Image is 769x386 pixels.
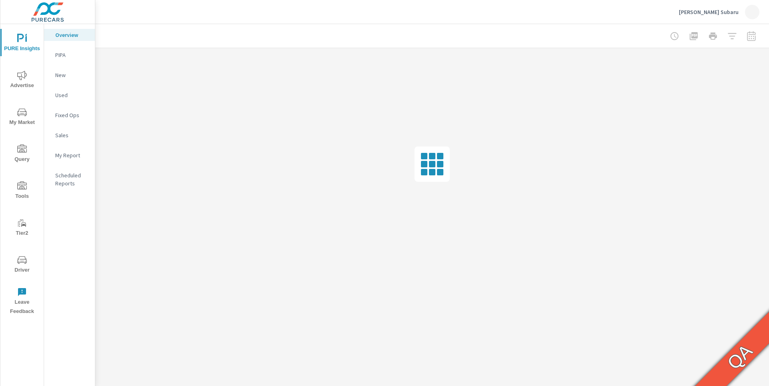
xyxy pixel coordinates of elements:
span: Tools [3,181,41,201]
p: [PERSON_NAME] Subaru [679,8,739,16]
p: Fixed Ops [55,111,89,119]
div: nav menu [0,24,44,319]
span: Tier2 [3,218,41,238]
p: Used [55,91,89,99]
div: Scheduled Reports [44,169,95,189]
span: Driver [3,255,41,275]
p: Sales [55,131,89,139]
div: My Report [44,149,95,161]
span: My Market [3,108,41,127]
span: Advertise [3,71,41,90]
p: New [55,71,89,79]
div: PIPA [44,49,95,61]
p: PIPA [55,51,89,59]
p: Overview [55,31,89,39]
div: New [44,69,95,81]
span: Leave Feedback [3,287,41,316]
div: Used [44,89,95,101]
p: My Report [55,151,89,159]
div: Fixed Ops [44,109,95,121]
p: Scheduled Reports [55,171,89,187]
span: PURE Insights [3,34,41,53]
span: Query [3,144,41,164]
div: Overview [44,29,95,41]
div: Sales [44,129,95,141]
